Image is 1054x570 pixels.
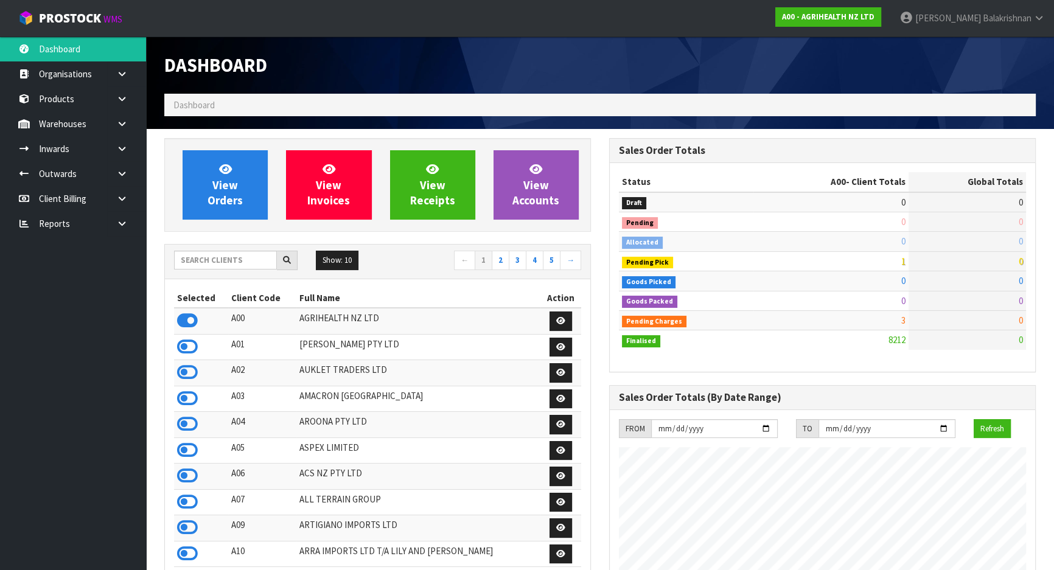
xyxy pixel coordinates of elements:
td: A09 [228,515,296,541]
th: Client Code [228,288,296,308]
span: Goods Packed [622,296,677,308]
span: 0 [1019,334,1023,346]
span: 0 [1019,196,1023,208]
span: View Invoices [307,162,350,207]
td: A00 [228,308,296,334]
h3: Sales Order Totals [619,145,1026,156]
span: 0 [1019,255,1023,267]
span: View Receipts [410,162,455,207]
span: 3 [901,315,906,326]
th: Action [540,288,581,308]
span: Dashboard [164,54,267,77]
td: A04 [228,412,296,438]
td: A10 [228,541,296,567]
span: Dashboard [173,99,215,111]
button: Refresh [974,419,1011,439]
input: Search clients [174,251,277,269]
td: A05 [228,437,296,464]
td: A03 [228,386,296,412]
span: Allocated [622,237,663,249]
th: - Client Totals [753,172,909,192]
a: 4 [526,251,543,270]
td: [PERSON_NAME] PTY LTD [296,334,540,360]
span: Pending Pick [622,257,673,269]
span: [PERSON_NAME] [915,12,981,24]
small: WMS [103,13,122,25]
a: → [560,251,581,270]
a: ViewOrders [183,150,268,220]
span: 0 [1019,295,1023,307]
span: Pending [622,217,658,229]
td: ALL TERRAIN GROUP [296,489,540,515]
td: A07 [228,489,296,515]
span: 0 [1019,235,1023,247]
a: 3 [509,251,526,270]
a: ViewReceipts [390,150,475,220]
span: 1 [901,255,906,267]
span: Goods Picked [622,276,675,288]
span: 0 [1019,315,1023,326]
img: cube-alt.png [18,10,33,26]
td: ACS NZ PTY LTD [296,464,540,490]
span: View Accounts [512,162,559,207]
td: AMACRON [GEOGRAPHIC_DATA] [296,386,540,412]
span: 8212 [888,334,906,346]
span: View Orders [208,162,243,207]
span: 0 [901,295,906,307]
span: Draft [622,197,646,209]
td: AGRIHEALTH NZ LTD [296,308,540,334]
span: 0 [901,275,906,287]
td: A02 [228,360,296,386]
th: Status [619,172,753,192]
td: ARTIGIANO IMPORTS LTD [296,515,540,541]
span: 0 [1019,275,1023,287]
span: A00 [831,176,846,187]
a: 5 [543,251,560,270]
td: A06 [228,464,296,490]
div: FROM [619,419,651,439]
span: Balakrishnan [983,12,1031,24]
button: Show: 10 [316,251,358,270]
a: A00 - AGRIHEALTH NZ LTD [775,7,881,27]
strong: A00 - AGRIHEALTH NZ LTD [782,12,874,22]
span: 0 [901,216,906,228]
span: Pending Charges [622,316,686,328]
h3: Sales Order Totals (By Date Range) [619,392,1026,403]
nav: Page navigation [387,251,582,272]
a: ViewAccounts [494,150,579,220]
a: ViewInvoices [286,150,371,220]
th: Selected [174,288,228,308]
td: AUKLET TRADERS LTD [296,360,540,386]
td: AROONA PTY LTD [296,412,540,438]
td: ASPEX LIMITED [296,437,540,464]
span: ProStock [39,10,101,26]
th: Global Totals [909,172,1026,192]
span: Finalised [622,335,660,347]
td: A01 [228,334,296,360]
td: ARRA IMPORTS LTD T/A LILY AND [PERSON_NAME] [296,541,540,567]
span: 0 [1019,216,1023,228]
a: ← [454,251,475,270]
span: 0 [901,235,906,247]
span: 0 [901,196,906,208]
th: Full Name [296,288,540,308]
a: 1 [475,251,492,270]
div: TO [796,419,818,439]
a: 2 [492,251,509,270]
